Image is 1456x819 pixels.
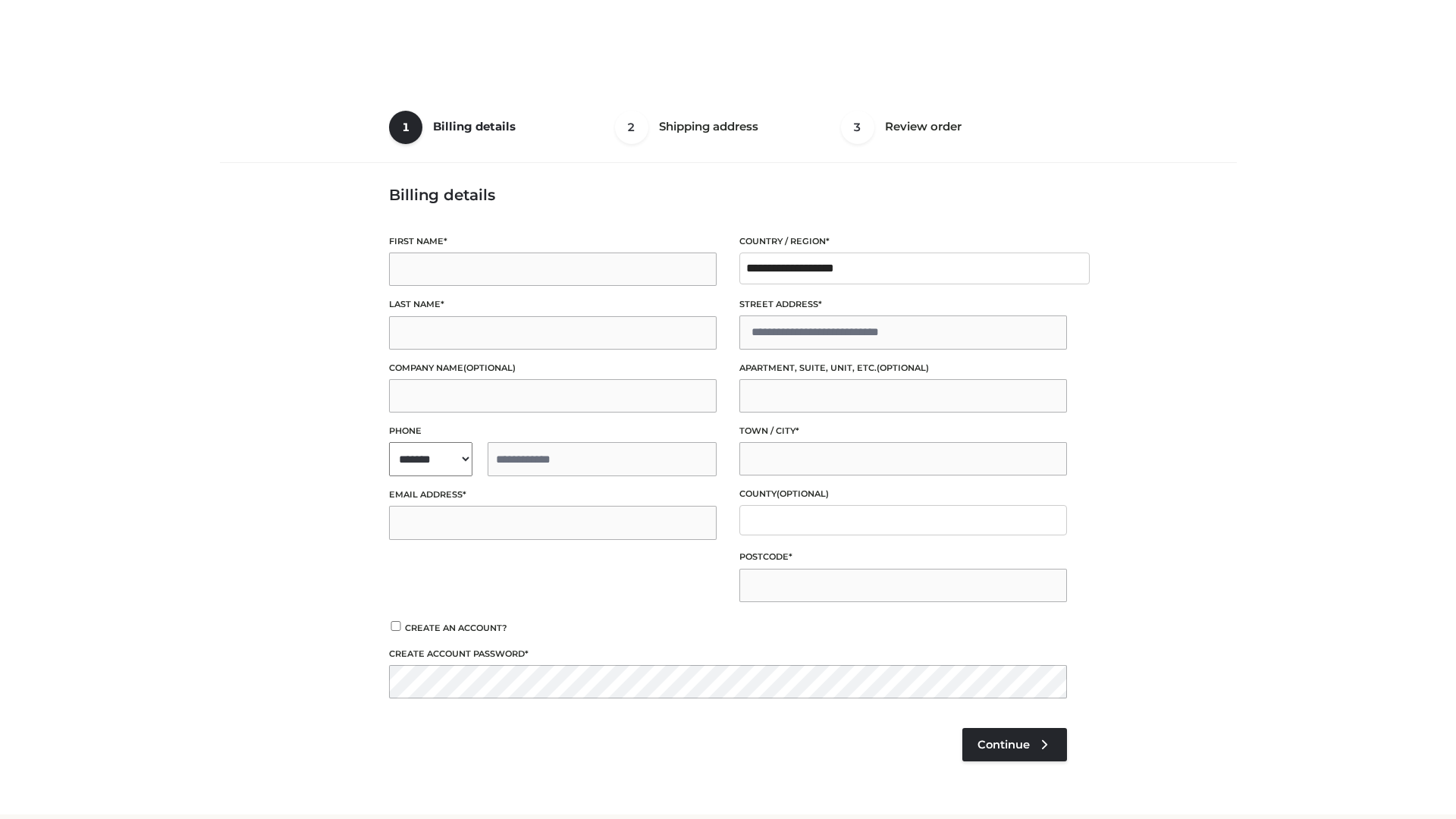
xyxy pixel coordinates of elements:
label: Phone [389,424,717,438]
input: Create an account? [389,621,403,631]
span: (optional) [777,488,829,499]
span: Review order [885,119,962,133]
span: 2 [615,111,648,144]
label: Street address [739,297,1067,312]
span: Create an account? [405,623,507,633]
label: Email address [389,488,717,502]
label: Create account password [389,647,1067,661]
label: Town / City [739,424,1067,438]
a: Continue [962,728,1067,761]
label: Country / Region [739,234,1067,249]
span: 1 [389,111,422,144]
label: First name [389,234,717,249]
label: Postcode [739,550,1067,564]
label: Company name [389,361,717,375]
span: (optional) [877,362,929,373]
span: Shipping address [659,119,758,133]
label: Last name [389,297,717,312]
label: County [739,487,1067,501]
span: Continue [977,738,1030,752]
span: 3 [841,111,874,144]
span: Billing details [433,119,516,133]
span: (optional) [463,362,516,373]
label: Apartment, suite, unit, etc. [739,361,1067,375]
h3: Billing details [389,186,1067,204]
